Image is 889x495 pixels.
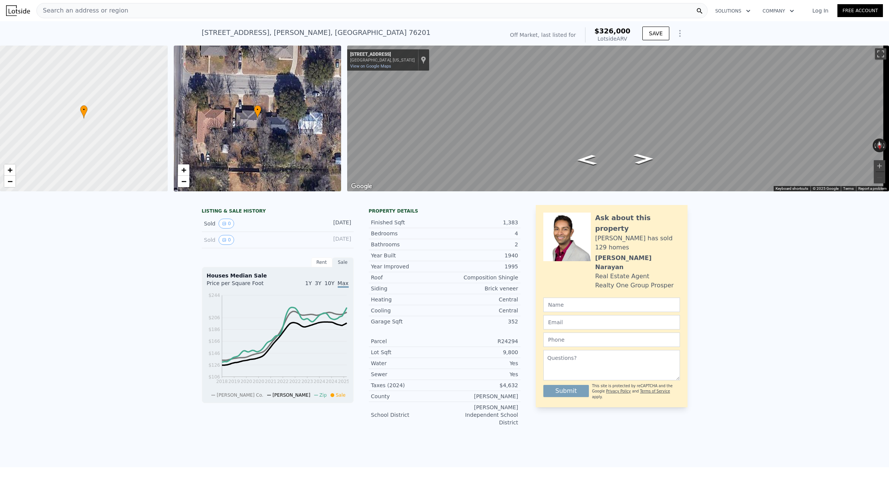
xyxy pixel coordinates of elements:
div: School District [371,411,445,419]
span: + [181,165,186,175]
div: [PERSON_NAME] Independent School District [445,404,518,426]
tspan: $244 [208,293,220,298]
a: Terms of Service [640,389,670,393]
tspan: 2025 [338,379,349,384]
div: [PERSON_NAME] has sold 129 homes [595,234,680,252]
a: Free Account [837,4,883,17]
tspan: 2021 [265,379,277,384]
div: • [254,105,261,118]
div: Yes [445,359,518,367]
button: Zoom out [874,172,885,183]
tspan: $166 [208,339,220,344]
a: Show location on map [421,56,426,64]
div: [DATE] [318,219,351,229]
span: • [80,106,88,113]
button: Company [757,4,800,18]
tspan: $146 [208,351,220,356]
span: $326,000 [595,27,631,35]
div: Central [445,307,518,314]
span: − [181,177,186,186]
span: [PERSON_NAME] Co. [217,393,263,398]
div: • [80,105,88,118]
tspan: $106 [208,374,220,380]
div: Ask about this property [595,213,680,234]
div: Realty One Group Prosper [595,281,674,290]
div: [STREET_ADDRESS] [350,52,415,58]
span: Max [338,280,349,288]
div: Street View [347,46,889,191]
button: SAVE [642,27,669,40]
div: [PERSON_NAME] Narayan [595,254,680,272]
tspan: $206 [208,315,220,320]
div: Lot Sqft [371,348,445,356]
div: Garage Sqft [371,318,445,325]
button: Rotate counterclockwise [873,139,877,152]
span: 1Y [305,280,312,286]
span: © 2025 Google [813,186,839,191]
div: Finished Sqft [371,219,445,226]
a: Zoom in [178,164,189,176]
div: Yes [445,370,518,378]
a: Zoom in [4,164,16,176]
div: Off Market, last listed for [510,31,576,39]
div: Property details [369,208,521,214]
span: Zip [319,393,327,398]
tspan: 2020 [240,379,252,384]
div: Sewer [371,370,445,378]
div: Water [371,359,445,367]
button: Zoom in [874,160,885,172]
tspan: 2023 [301,379,313,384]
button: Solutions [709,4,757,18]
tspan: 2018 [216,379,228,384]
span: + [8,165,13,175]
tspan: 2024 [326,379,337,384]
div: Parcel [371,337,445,345]
button: Reset the view [876,138,883,152]
div: Brick veneer [445,285,518,292]
button: Toggle fullscreen view [875,48,886,60]
span: 10Y [324,280,334,286]
div: Sale [332,257,354,267]
div: 1,383 [445,219,518,226]
input: Phone [543,333,680,347]
div: Price per Square Foot [207,279,278,292]
button: View historical data [219,219,234,229]
div: Siding [371,285,445,292]
div: Sold [204,235,272,245]
div: Central [445,296,518,303]
button: Rotate clockwise [883,139,887,152]
img: Google [349,181,374,191]
span: Sale [336,393,346,398]
div: 1995 [445,263,518,270]
button: Show Options [672,26,688,41]
div: Roof [371,274,445,281]
div: County [371,393,445,400]
span: [PERSON_NAME] [272,393,310,398]
div: 1940 [445,252,518,259]
div: Bathrooms [371,241,445,248]
div: Bedrooms [371,230,445,237]
a: Log In [803,7,837,14]
div: Real Estate Agent [595,272,650,281]
div: Lotside ARV [595,35,631,43]
button: Keyboard shortcuts [776,186,808,191]
input: Name [543,298,680,312]
input: Email [543,315,680,329]
div: 9,800 [445,348,518,356]
div: Sold [204,219,272,229]
tspan: $126 [208,363,220,368]
span: • [254,106,261,113]
div: R24294 [445,337,518,345]
img: Lotside [6,5,30,16]
div: [DATE] [318,235,351,245]
span: 3Y [315,280,321,286]
tspan: 2020 [253,379,264,384]
a: Open this area in Google Maps (opens a new window) [349,181,374,191]
button: Submit [543,385,589,397]
a: Terms [843,186,854,191]
div: Year Improved [371,263,445,270]
a: Report a problem [858,186,887,191]
div: $4,632 [445,381,518,389]
div: 2 [445,241,518,248]
tspan: 2022 [289,379,301,384]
